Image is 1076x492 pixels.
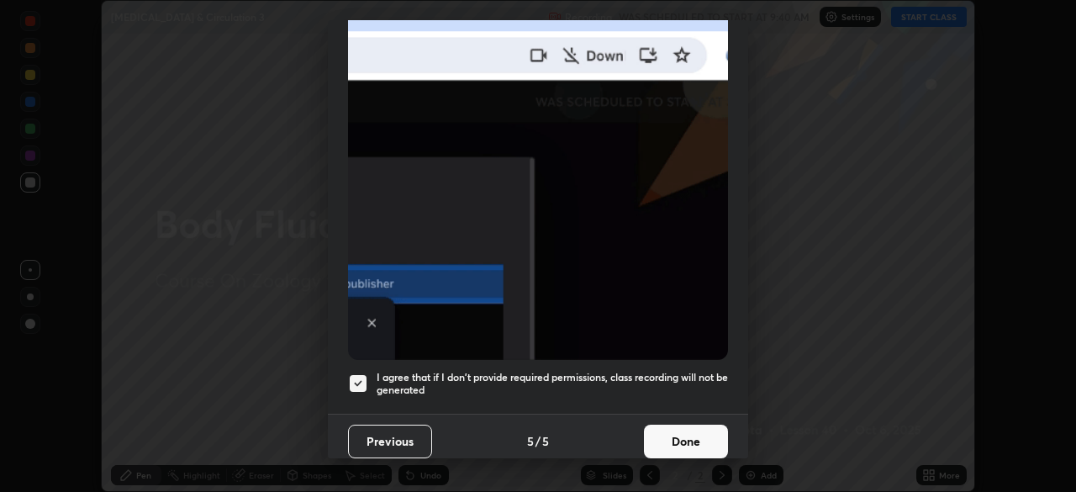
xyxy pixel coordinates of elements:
[644,425,728,458] button: Done
[377,371,728,397] h5: I agree that if I don't provide required permissions, class recording will not be generated
[348,425,432,458] button: Previous
[527,432,534,450] h4: 5
[542,432,549,450] h4: 5
[535,432,541,450] h4: /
